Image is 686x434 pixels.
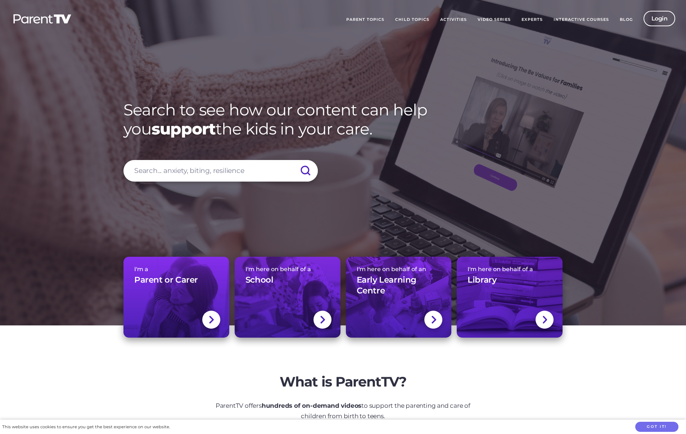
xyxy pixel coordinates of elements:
h3: School [245,275,274,285]
a: Parent Topics [341,11,390,29]
div: This website uses cookies to ensure you get the best experience on our website. [2,423,170,431]
h3: Parent or Carer [134,275,198,285]
img: svg+xml;base64,PHN2ZyBlbmFibGUtYmFja2dyb3VuZD0ibmV3IDAgMCAxNC44IDI1LjciIHZpZXdCb3g9IjAgMCAxNC44ID... [320,315,325,324]
img: parenttv-logo-white.4c85aaf.svg [13,14,72,24]
a: I'm here on behalf of anEarly Learning Centre [346,257,452,338]
span: I'm here on behalf of a [468,266,552,273]
input: Search... anxiety, biting, resilience [123,160,318,182]
span: I'm here on behalf of a [245,266,330,273]
span: I'm here on behalf of an [357,266,441,273]
a: Blog [614,11,638,29]
img: svg+xml;base64,PHN2ZyBlbmFibGUtYmFja2dyb3VuZD0ibmV3IDAgMCAxNC44IDI1LjciIHZpZXdCb3g9IjAgMCAxNC44ID... [542,315,547,324]
h3: Early Learning Centre [357,275,441,296]
button: Got it! [635,422,678,432]
a: Activities [435,11,472,29]
a: Interactive Courses [548,11,614,29]
a: Login [644,11,676,26]
h3: Library [468,275,496,285]
img: svg+xml;base64,PHN2ZyBlbmFibGUtYmFja2dyb3VuZD0ibmV3IDAgMCAxNC44IDI1LjciIHZpZXdCb3g9IjAgMCAxNC44ID... [431,315,436,324]
img: svg+xml;base64,PHN2ZyBlbmFibGUtYmFja2dyb3VuZD0ibmV3IDAgMCAxNC44IDI1LjciIHZpZXdCb3g9IjAgMCAxNC44ID... [208,315,214,324]
a: Experts [516,11,548,29]
h1: Search to see how our content can help you the kids in your care. [123,100,563,138]
input: Submit [293,160,318,182]
span: I'm a [134,266,218,273]
a: I'm here on behalf of aSchool [235,257,340,338]
a: Child Topics [390,11,435,29]
h2: What is ParentTV? [208,374,478,390]
strong: support [152,119,216,138]
p: ParentTV offers to support the parenting and care of children from birth to teens. [208,401,478,421]
a: Video Series [472,11,516,29]
strong: hundreds of on-demand videos [262,402,361,409]
a: I'm aParent or Carer [123,257,229,338]
a: I'm here on behalf of aLibrary [457,257,563,338]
